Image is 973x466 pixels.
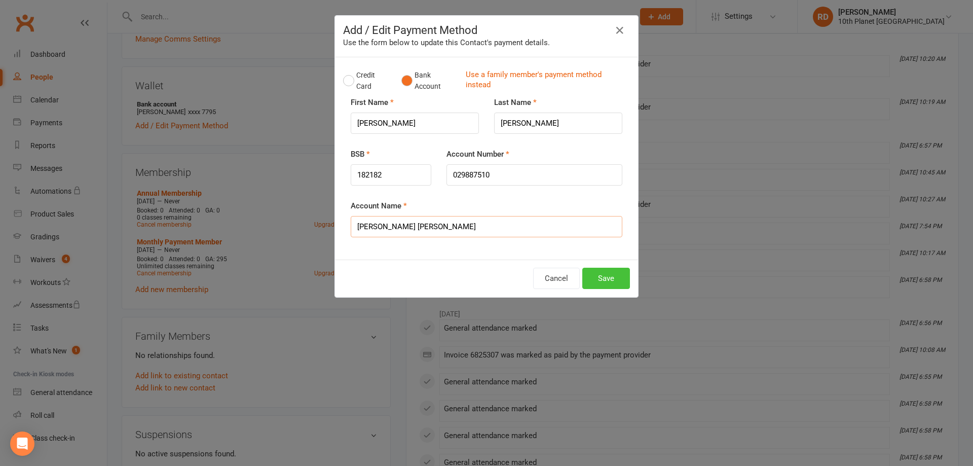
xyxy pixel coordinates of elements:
label: First Name [351,96,394,109]
button: Save [582,268,630,289]
button: Bank Account [401,65,458,96]
div: Use the form below to update this Contact's payment details. [343,37,630,49]
button: Close [612,22,628,39]
a: Use a family member's payment method instead [466,69,625,92]
label: Account Name [351,200,407,212]
label: Account Number [446,148,509,160]
label: Last Name [494,96,537,109]
button: Credit Card [343,65,391,96]
label: BSB [351,148,370,160]
h4: Add / Edit Payment Method [343,24,630,37]
input: NNNNNN [351,164,431,186]
button: Cancel [533,268,580,289]
div: Open Intercom Messenger [10,432,34,456]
